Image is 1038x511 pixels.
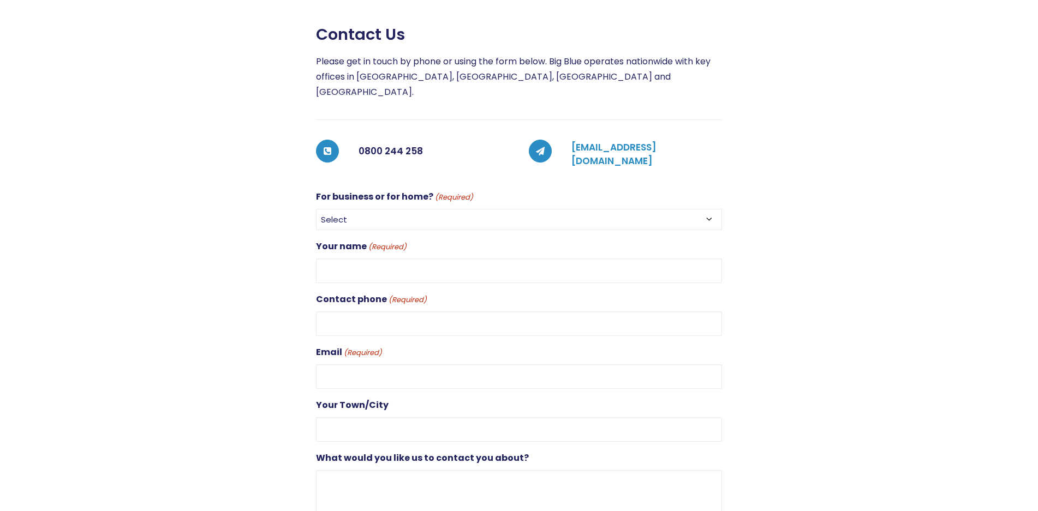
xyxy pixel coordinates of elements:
span: Contact us [316,25,405,44]
a: [EMAIL_ADDRESS][DOMAIN_NAME] [571,141,657,168]
label: What would you like us to contact you about? [316,450,529,466]
label: Your Town/City [316,398,389,413]
span: (Required) [388,294,427,306]
iframe: Chatbot [966,439,1023,496]
label: For business or for home? [316,189,473,205]
span: (Required) [368,241,407,254]
h5: 0800 244 258 [359,141,509,163]
label: Email [316,345,382,360]
label: Contact phone [316,292,427,307]
span: (Required) [343,347,383,359]
span: (Required) [434,191,474,204]
p: Please get in touch by phone or using the form below. Big Blue operates nationwide with key offic... [316,54,722,100]
label: Your name [316,239,407,254]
